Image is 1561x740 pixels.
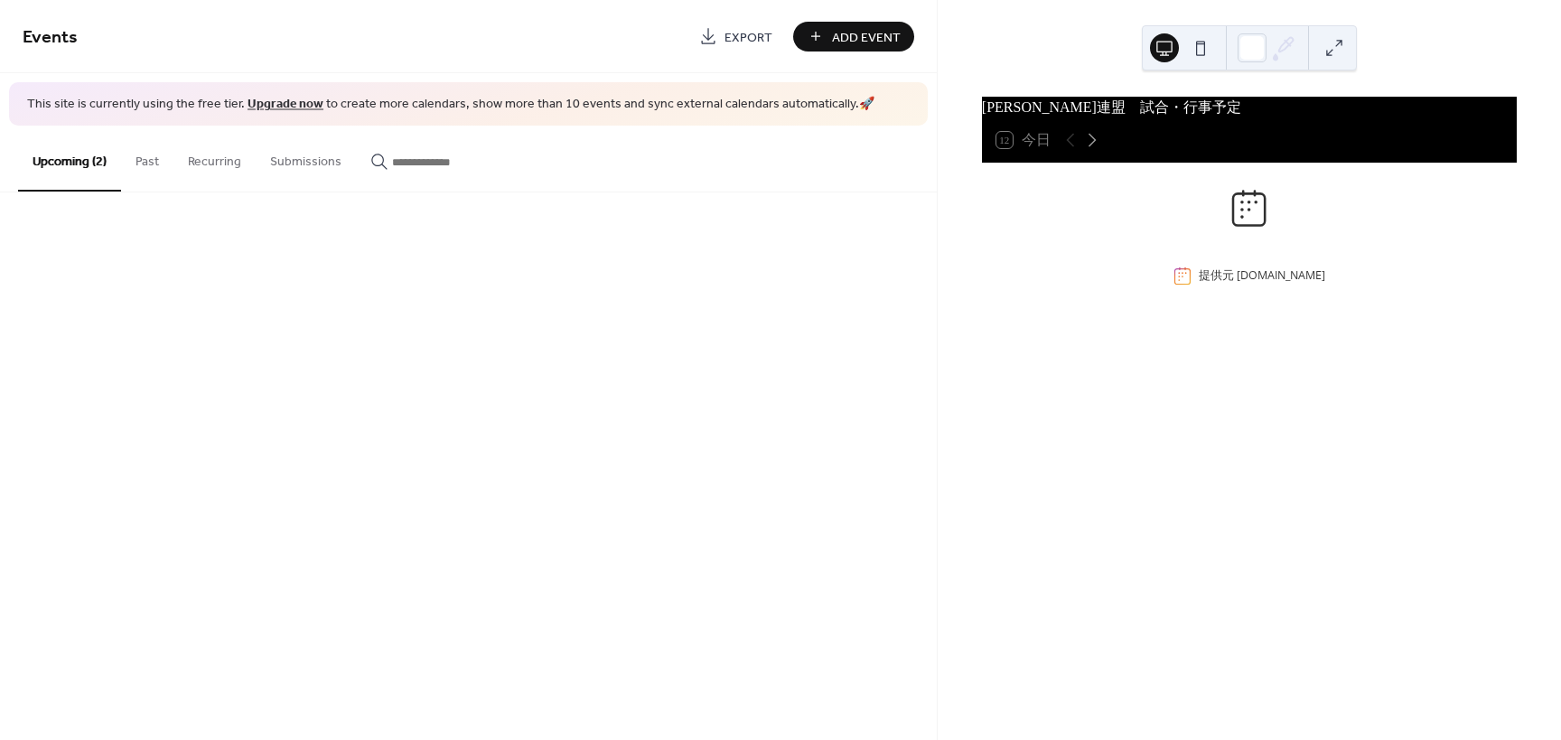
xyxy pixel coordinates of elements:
[1237,267,1325,283] a: [DOMAIN_NAME]
[173,126,256,190] button: Recurring
[18,126,121,192] button: Upcoming (2)
[724,28,772,47] span: Export
[27,96,874,114] span: This site is currently using the free tier. to create more calendars, show more than 10 events an...
[23,20,78,55] span: Events
[982,97,1517,118] div: [PERSON_NAME]連盟 試合・行事予定
[832,28,901,47] span: Add Event
[793,22,914,52] button: Add Event
[1199,267,1325,284] div: 提供元
[121,126,173,190] button: Past
[686,22,786,52] a: Export
[256,126,356,190] button: Submissions
[248,92,323,117] a: Upgrade now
